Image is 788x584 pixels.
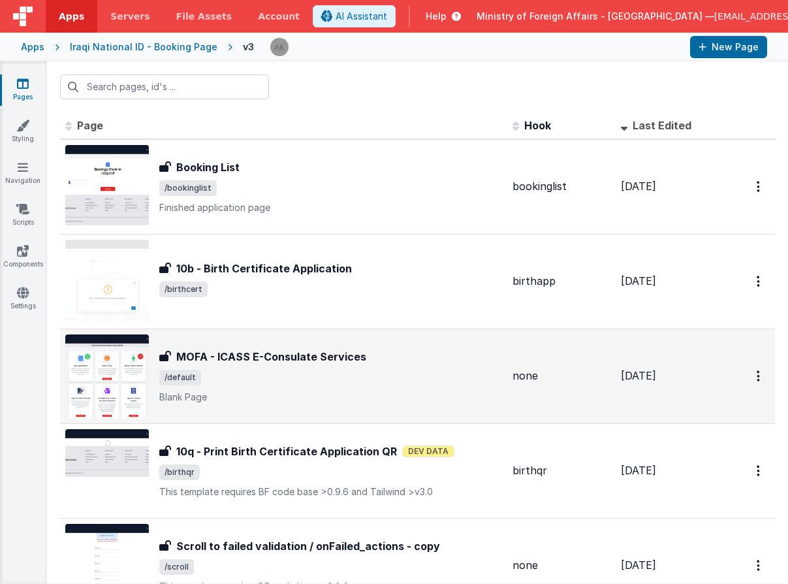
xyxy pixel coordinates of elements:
span: /birthcert [159,282,208,297]
span: Last Edited [633,119,691,132]
span: Dev Data [402,446,454,457]
button: AI Assistant [313,5,396,27]
div: birthqr [512,463,610,478]
span: Help [426,10,447,23]
span: Apps [59,10,84,23]
div: Iraqi National ID - Booking Page [70,41,217,54]
span: /scroll [159,559,194,575]
p: Finished application page [159,201,502,214]
span: /bookinglist [159,180,217,196]
span: File Assets [176,10,232,23]
button: New Page [690,36,767,58]
img: 1f6063d0be199a6b217d3045d703aa70 [270,38,289,56]
p: Blank Page [159,391,502,404]
input: Search pages, id's ... [60,74,269,99]
div: none [512,368,610,383]
span: [DATE] [621,464,656,477]
h3: 10q - Print Birth Certificate Application QR [176,444,397,459]
span: AI Assistant [336,10,387,23]
h3: MOFA - ICASS E-Consulate Services [176,349,366,365]
span: /birthqr [159,464,200,480]
h3: 10b - Birth Certificate Application [176,261,352,276]
div: v3 [243,41,259,54]
span: [DATE] [621,180,656,193]
span: Hook [524,119,551,132]
h3: Scroll to failed validation / onFailed_actions - copy [176,538,440,554]
span: [DATE] [621,559,656,572]
div: bookinglist [512,179,610,194]
button: Options [749,552,770,579]
button: Options [749,173,770,200]
span: Ministry of Foreign Affairs - [GEOGRAPHIC_DATA] — [477,10,714,23]
span: /default [159,370,201,385]
div: birthapp [512,274,610,289]
button: Options [749,268,770,295]
p: This template requires BF code base >0.9.6 and Tailwind >v3.0 [159,485,502,498]
span: [DATE] [621,274,656,287]
div: Apps [21,41,44,54]
div: none [512,558,610,573]
button: Options [749,457,770,484]
h3: Booking List [176,159,240,175]
span: [DATE] [621,369,656,382]
button: Options [749,363,770,389]
span: Servers [110,10,150,23]
span: Page [77,119,103,132]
